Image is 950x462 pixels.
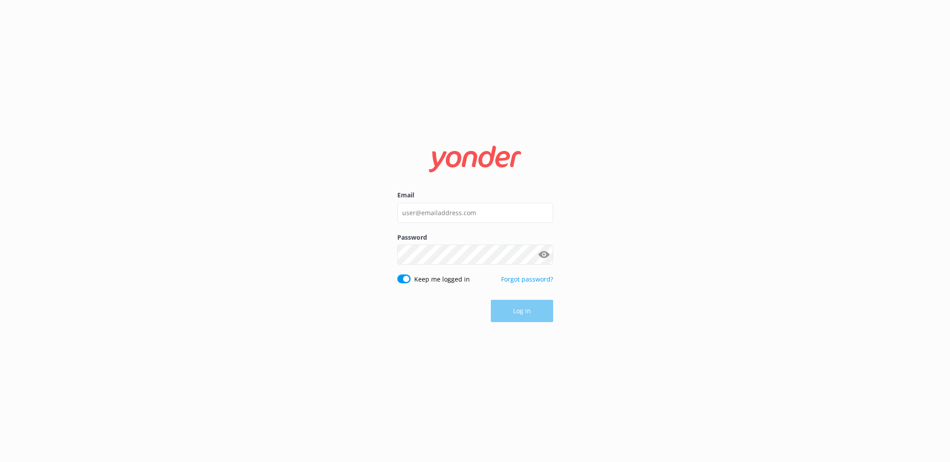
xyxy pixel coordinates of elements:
a: Forgot password? [501,275,553,283]
label: Email [397,190,553,200]
label: Keep me logged in [414,274,470,284]
label: Password [397,233,553,242]
button: Show password [535,246,553,264]
input: user@emailaddress.com [397,203,553,223]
